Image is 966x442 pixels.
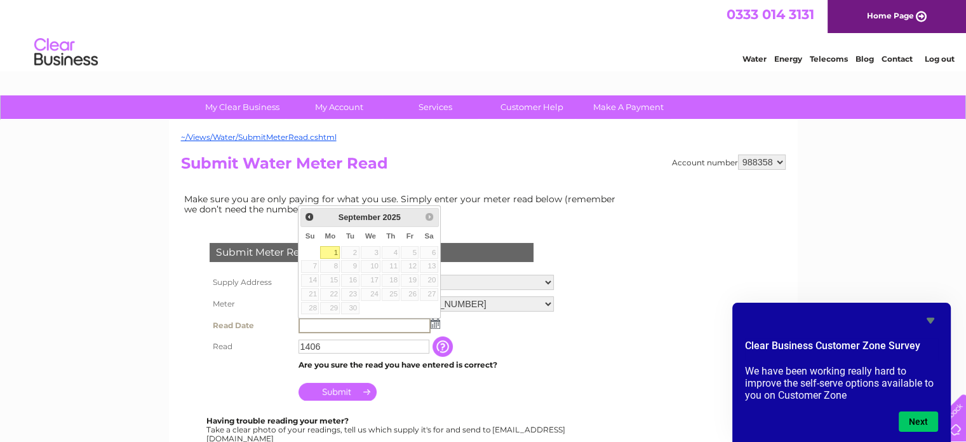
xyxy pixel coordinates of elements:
[206,315,295,336] th: Read Date
[339,212,380,222] span: September
[431,319,440,329] img: ...
[576,95,681,119] a: Make A Payment
[382,212,400,222] span: 2025
[304,212,314,222] span: Prev
[181,191,626,218] td: Make sure you are only paying for what you use. Simply enter your meter read below (remember we d...
[210,243,533,262] div: Submit Meter Read
[286,95,391,119] a: My Account
[181,132,337,142] a: ~/Views/Water/SubmitMeterRead.cshtml
[365,232,376,240] span: Wednesday
[745,338,938,360] h2: Clear Business Customer Zone Survey
[181,155,786,179] h2: Submit Water Meter Read
[206,336,295,357] th: Read
[810,54,848,64] a: Telecoms
[855,54,874,64] a: Blog
[206,293,295,315] th: Meter
[190,95,295,119] a: My Clear Business
[899,411,938,432] button: Next question
[727,6,814,22] a: 0333 014 3131
[424,232,433,240] span: Saturday
[924,54,954,64] a: Log out
[433,336,455,357] input: Information
[302,210,317,224] a: Prev
[480,95,584,119] a: Customer Help
[184,7,784,62] div: Clear Business is a trading name of Verastar Limited (registered in [GEOGRAPHIC_DATA] No. 3667643...
[923,313,938,328] button: Hide survey
[206,416,349,425] b: Having trouble reading your meter?
[305,232,315,240] span: Sunday
[742,54,767,64] a: Water
[383,95,488,119] a: Services
[206,272,295,293] th: Supply Address
[325,232,336,240] span: Monday
[745,365,938,401] p: We have been working really hard to improve the self-serve options available to you on Customer Zone
[774,54,802,64] a: Energy
[386,232,395,240] span: Thursday
[745,313,938,432] div: Clear Business Customer Zone Survey
[320,246,340,259] a: 1
[299,383,377,401] input: Submit
[406,232,414,240] span: Friday
[882,54,913,64] a: Contact
[346,232,354,240] span: Tuesday
[34,33,98,72] img: logo.png
[672,155,786,170] div: Account number
[295,357,557,373] td: Are you sure the read you have entered is correct?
